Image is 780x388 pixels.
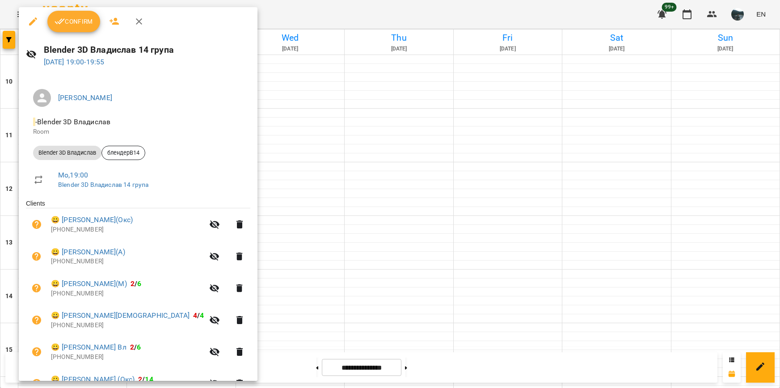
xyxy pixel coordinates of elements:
[102,149,145,157] span: блендерВ14
[26,309,47,331] button: Unpaid. Bill the attendance?
[130,343,134,351] span: 2
[101,146,145,160] div: блендерВ14
[138,375,142,384] span: 2
[55,16,93,27] span: Confirm
[51,310,190,321] a: 😀 [PERSON_NAME][DEMOGRAPHIC_DATA]
[51,257,204,266] p: [PHONE_NUMBER]
[44,43,250,57] h6: Blender 3D Владислав 14 група
[137,279,141,288] span: 6
[51,215,133,225] a: 😀 [PERSON_NAME](Окс)
[137,343,141,351] span: 6
[33,127,243,136] p: Room
[58,171,88,179] a: Mo , 19:00
[130,343,141,351] b: /
[26,341,47,363] button: Unpaid. Bill the attendance?
[26,214,47,235] button: Unpaid. Bill the attendance?
[51,289,204,298] p: [PHONE_NUMBER]
[51,225,204,234] p: [PHONE_NUMBER]
[193,311,204,320] b: /
[51,342,126,353] a: 😀 [PERSON_NAME] Вл
[51,321,204,330] p: [PHONE_NUMBER]
[145,375,153,384] span: 14
[131,279,135,288] span: 2
[44,58,105,66] a: [DATE] 19:00-19:55
[51,374,135,385] a: 😀 [PERSON_NAME] (Окс)
[26,278,47,299] button: Unpaid. Bill the attendance?
[58,181,148,188] a: Blender 3D Владислав 14 група
[47,11,100,32] button: Confirm
[193,311,197,320] span: 4
[33,118,112,126] span: - Blender 3D Владислав
[138,375,153,384] b: /
[26,246,47,267] button: Unpaid. Bill the attendance?
[51,247,125,257] a: 😀 [PERSON_NAME](А)
[200,311,204,320] span: 4
[51,278,127,289] a: 😀 [PERSON_NAME](М)
[33,149,101,157] span: Blender 3D Владислав
[58,93,112,102] a: [PERSON_NAME]
[131,279,141,288] b: /
[51,353,204,362] p: [PHONE_NUMBER]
